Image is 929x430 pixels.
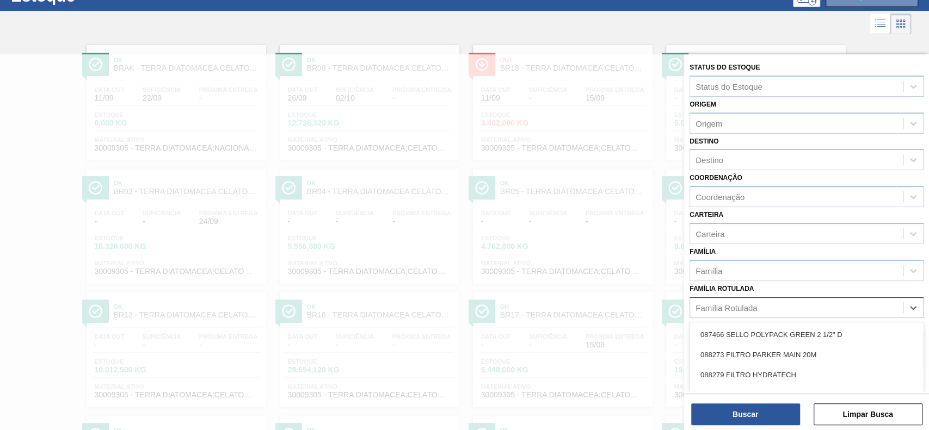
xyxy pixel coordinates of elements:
[690,322,744,329] label: Material ativo
[696,119,722,128] div: Origem
[465,37,658,160] a: ÍconeOutBR18 - TERRA DIATOMACEA CELATOM FW14Data out11/09Suficiência-Próxima Entrega15/09Estoque3...
[690,345,924,365] div: 088273 FILTRO PARKER MAIN 20M
[690,101,716,108] label: Origem
[696,229,724,238] div: Carteira
[696,192,745,202] div: Coordenação
[690,211,723,219] label: Carteira
[690,365,924,385] div: 088279 FILTRO HYDRATECH
[870,14,890,34] div: Visão em Lista
[690,138,718,145] label: Destino
[690,248,716,255] label: Família
[696,82,762,91] div: Status do Estoque
[690,385,924,405] div: 093991 SELLO CANNED WIPBLACK 2 1/2 D
[690,64,760,71] label: Status do Estoque
[272,37,465,160] a: ÍconeOkBR09 - TERRA DIATOMACEA CELATOM FW14Data out26/09Suficiência02/10Próxima Entrega-Estoque12...
[696,266,722,275] div: Família
[696,155,723,165] div: Destino
[78,37,272,160] a: ÍconeOkBRAK - TERRA DIATOMACEA CELATOM FW14Data out11/09Suficiência22/09Próxima Entrega-Estoque0,...
[690,325,924,345] div: 087466 SELLO POLYPACK GREEN 2 1/2" D
[890,14,911,34] div: Visão em Cards
[658,37,851,160] a: ÍconeOkBR02 - TERRA DIATOMACEA CELATOM FW14Data out-Suficiência-Próxima Entrega15/09Estoque5.057,...
[690,285,754,292] label: Família Rotulada
[690,174,742,182] label: Coordenação
[696,303,757,312] div: Família Rotulada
